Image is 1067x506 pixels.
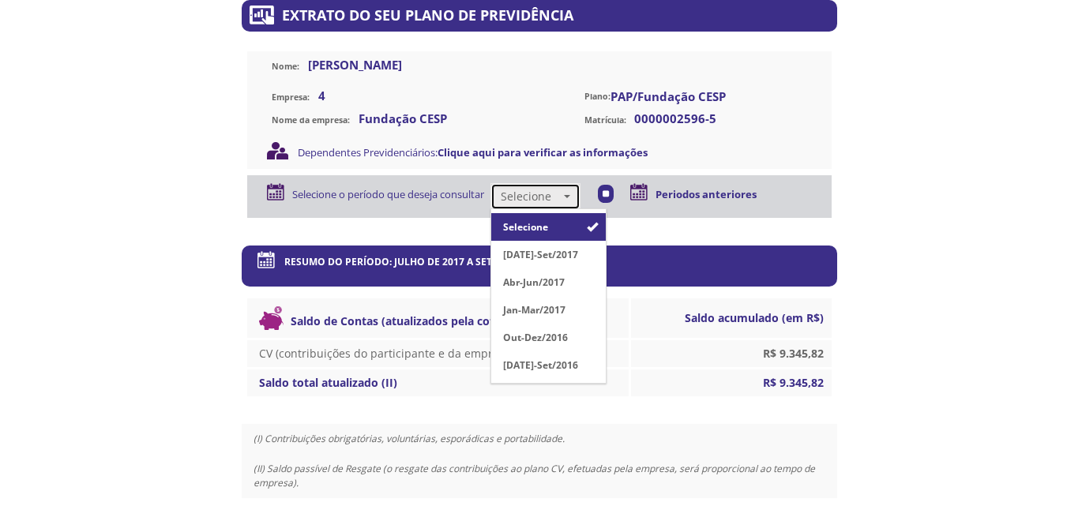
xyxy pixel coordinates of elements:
i: (I) Contribuições obrigatórias, voluntárias, esporádicas e portabilidade. [254,432,565,445]
span: 0000002596-5 [634,111,716,126]
td: Saldo acumulado (em R$) [629,298,832,339]
span: Plano: [580,88,731,104]
span: Fundação CESP [359,111,447,126]
span: [DATE]-Set/2016 [503,359,578,371]
span: Selecione [503,221,548,233]
td: R$ 9.345,82 [629,369,832,397]
span: Jan-Mar/2017 [503,304,565,316]
a: Clique aqui para verificar as informações [438,145,648,159]
p: Dependentes Previdenciários: [267,142,812,159]
td: R$ 9.345,82 [629,339,832,369]
span: [PERSON_NAME] [308,57,402,73]
h2: RESUMO DO PERÍODO: JULHO DE 2017 A SETEMBRO DE 2017 [284,253,566,267]
td: CV (contribuições do participante e da empresa) (I) [247,339,629,369]
i: (II) Saldo passível de Resgate (o resgate das contribuições ao plano CV, efetuadas pela empresa, ... [254,462,815,489]
span: 4 [318,88,325,103]
span: Nome da empresa: [267,114,355,127]
button: Selecione [490,183,580,210]
span: [DATE]-Set/2017 [503,249,578,260]
span: Empresa: [267,92,315,104]
span: Nome: [267,61,305,73]
h1: EXTRATO DO SEU PLANO DE PREVIDÊNCIA [250,8,829,24]
span: Out-Dez/2016 [503,332,568,343]
a: Periodos anteriores [656,187,757,201]
span: PAP/Fundação CESP [611,91,726,103]
span: Saldo de Contas (atualizados pela cotação de [DATE]) [259,306,621,330]
p: Selecione o período que deseja consultar [292,183,484,201]
span: Abr-Jun/2017 [503,276,565,288]
span: Matrícula: [580,114,632,127]
span: Selecione [501,189,560,204]
td: Saldo total atualizado (II) [247,369,629,397]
